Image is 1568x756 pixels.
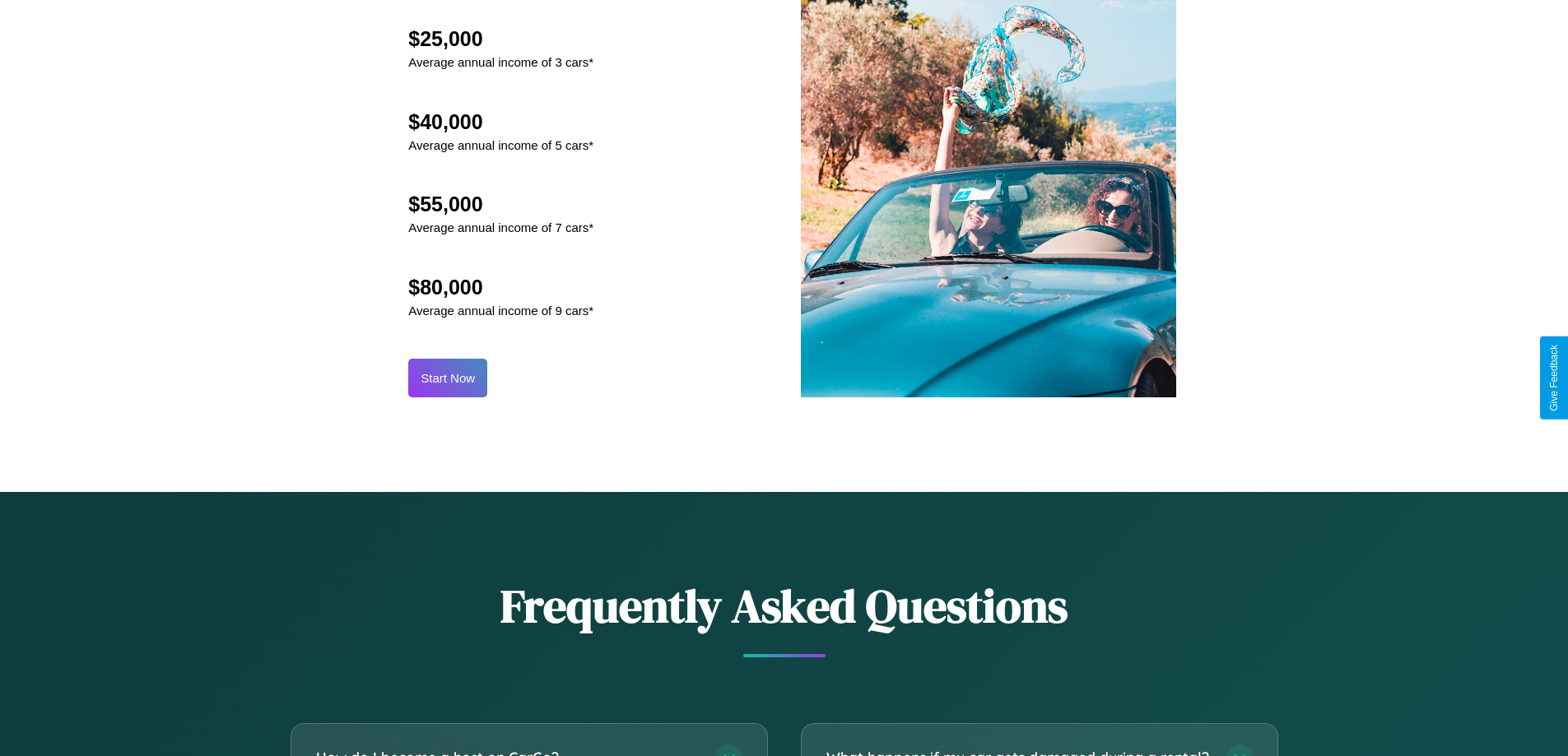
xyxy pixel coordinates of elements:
[408,192,593,216] h2: $55,000
[408,51,593,73] p: Average annual income of 3 cars*
[408,276,593,299] h2: $80,000
[291,574,1278,638] h2: Frequently Asked Questions
[408,359,487,397] button: Start Now
[408,27,593,51] h2: $25,000
[408,134,593,156] p: Average annual income of 5 cars*
[1548,345,1560,411] div: Give Feedback
[408,216,593,239] p: Average annual income of 7 cars*
[408,110,593,134] h2: $40,000
[408,299,593,322] p: Average annual income of 9 cars*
